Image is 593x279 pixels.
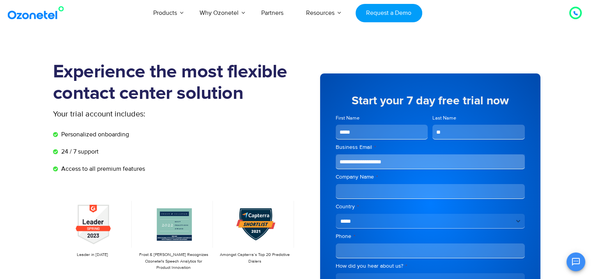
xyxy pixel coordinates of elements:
p: Leader in [DATE] [57,252,128,258]
a: Request a Demo [356,4,422,22]
label: Phone [336,232,525,240]
label: Last Name [432,114,525,122]
label: Country [336,203,525,211]
p: Frost & [PERSON_NAME] Recognizes Ozonetel's Speech Analytics for Product Innovation [138,252,209,271]
label: First Name [336,114,428,122]
span: Access to all premium features [59,164,145,173]
h1: Experience the most flexible contact center solution [53,61,297,104]
label: Business Email [336,143,525,151]
p: Your trial account includes: [53,108,238,120]
span: Personalized onboarding [59,130,129,139]
label: Company Name [336,173,525,181]
p: Amongst Capterra’s Top 20 Predictive Dialers [219,252,290,265]
label: How did you hear about us? [336,262,525,270]
button: Open chat [566,252,585,271]
span: 24 / 7 support [59,147,99,156]
h5: Start your 7 day free trial now [336,95,525,107]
